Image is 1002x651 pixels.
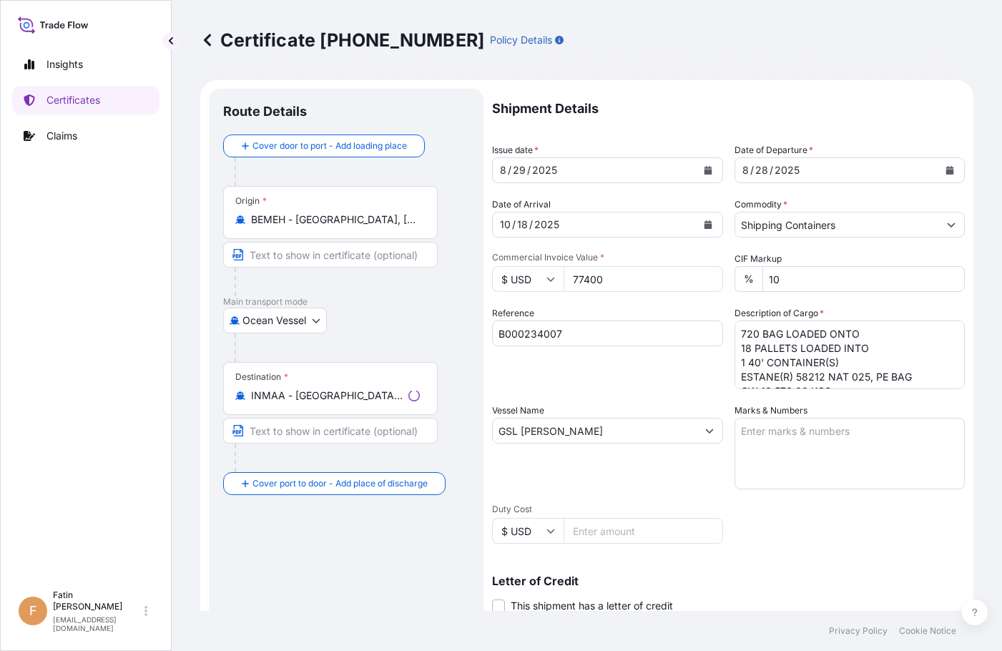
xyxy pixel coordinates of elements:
[492,575,965,587] p: Letter of Credit
[511,599,673,613] span: This shipment has a letter of credit
[53,589,142,612] p: Fatin [PERSON_NAME]
[492,143,539,157] span: Issue date
[492,197,551,212] span: Date of Arrival
[492,252,723,263] span: Commercial Invoice Value
[498,162,508,179] div: month,
[223,103,307,120] p: Route Details
[46,57,83,72] p: Insights
[697,159,719,182] button: Calendar
[508,162,511,179] div: /
[223,134,425,157] button: Cover door to port - Add loading place
[754,162,770,179] div: day,
[697,418,722,444] button: Show suggestions
[235,371,288,383] div: Destination
[938,159,961,182] button: Calendar
[498,216,512,233] div: month,
[529,216,533,233] div: /
[492,320,723,346] input: Enter booking reference
[12,86,159,114] a: Certificates
[773,162,801,179] div: year,
[762,266,966,292] input: Enter percentage between 0 and 24%
[200,29,484,52] p: Certificate [PHONE_NUMBER]
[829,625,888,637] a: Privacy Policy
[408,390,420,401] div: Loading
[735,306,824,320] label: Description of Cargo
[251,212,420,227] input: Origin
[490,33,552,47] p: Policy Details
[516,216,529,233] div: day,
[46,93,100,107] p: Certificates
[741,162,750,179] div: month,
[29,604,37,618] span: F
[899,625,956,637] a: Cookie Notice
[735,266,762,292] div: %
[223,472,446,495] button: Cover port to door - Add place of discharge
[223,296,469,308] p: Main transport mode
[697,213,719,236] button: Calendar
[770,162,773,179] div: /
[223,308,327,333] button: Select transport
[252,139,407,153] span: Cover door to port - Add loading place
[492,306,534,320] label: Reference
[750,162,754,179] div: /
[223,242,438,268] input: Text to appear on certificate
[735,212,939,238] input: Type to search commodity
[12,50,159,79] a: Insights
[235,195,267,207] div: Origin
[493,418,697,444] input: Type to search vessel name or IMO
[12,122,159,150] a: Claims
[533,216,561,233] div: year,
[735,252,782,266] label: CIF Markup
[735,320,966,389] textarea: 720 BAG LOADED ONTO 18 PALLETS LOADED INTO 1 40' CONTAINER(S) ESTANE(R) 58212 NAT 025, PE BAG GW ...
[53,615,142,632] p: [EMAIL_ADDRESS][DOMAIN_NAME]
[735,403,807,418] label: Marks & Numbers
[564,518,723,544] input: Enter amount
[492,403,544,418] label: Vessel Name
[735,197,787,212] label: Commodity
[938,212,964,238] button: Show suggestions
[512,216,516,233] div: /
[223,418,438,444] input: Text to appear on certificate
[531,162,559,179] div: year,
[527,162,531,179] div: /
[492,504,723,515] span: Duty Cost
[242,313,306,328] span: Ocean Vessel
[252,476,428,491] span: Cover port to door - Add place of discharge
[46,129,77,143] p: Claims
[251,388,403,403] input: Destination
[492,89,965,129] p: Shipment Details
[735,143,813,157] span: Date of Departure
[564,266,723,292] input: Enter amount
[511,162,527,179] div: day,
